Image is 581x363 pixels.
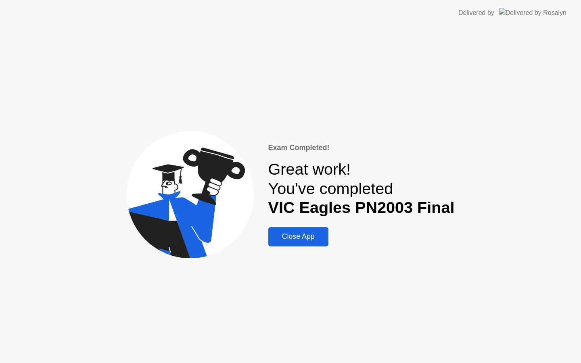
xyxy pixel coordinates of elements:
button: Close App [268,227,328,246]
b: VIC Eagles PN2003 Final [268,198,455,216]
div: Great work! You've completed [268,160,455,217]
img: Delivered by Rosalyn [499,8,566,17]
div: Delivered by [458,8,494,18]
div: Exam Completed! [268,142,455,153]
div: Close App [271,232,326,241]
